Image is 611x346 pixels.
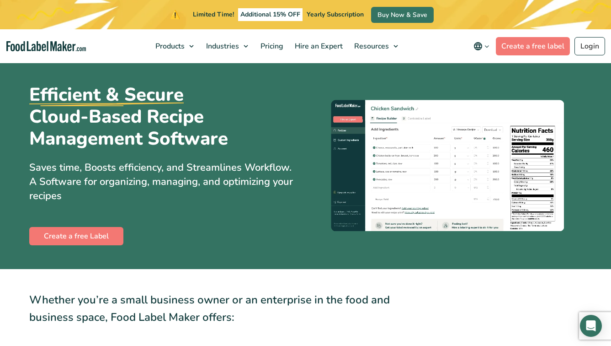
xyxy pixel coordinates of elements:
[29,84,249,150] h1: Cloud-Based Recipe Management Software
[331,100,564,231] img: A black and white graphic of a nutrition facts label.
[349,29,403,63] a: Resources
[292,41,344,51] span: Hire an Expert
[351,41,390,51] span: Resources
[238,8,303,21] span: Additional 15% OFF
[29,227,123,245] a: Create a free Label
[289,29,346,63] a: Hire an Expert
[496,37,570,55] a: Create a free label
[255,29,287,63] a: Pricing
[307,10,364,19] span: Yearly Subscription
[29,161,299,203] p: Saves time, Boosts efficiency, and Streamlines Workflow. A Software for organizing, managing, and...
[258,41,284,51] span: Pricing
[150,29,198,63] a: Products
[371,7,434,23] a: Buy Now & Save
[29,291,582,326] p: Whether you’re a small business owner or an enterprise in the food and business space, Food Label...
[580,315,602,337] div: Open Intercom Messenger
[29,84,184,106] u: Efficient & Secure
[574,37,605,55] a: Login
[153,41,186,51] span: Products
[203,41,240,51] span: Industries
[201,29,253,63] a: Industries
[193,10,234,19] span: Limited Time!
